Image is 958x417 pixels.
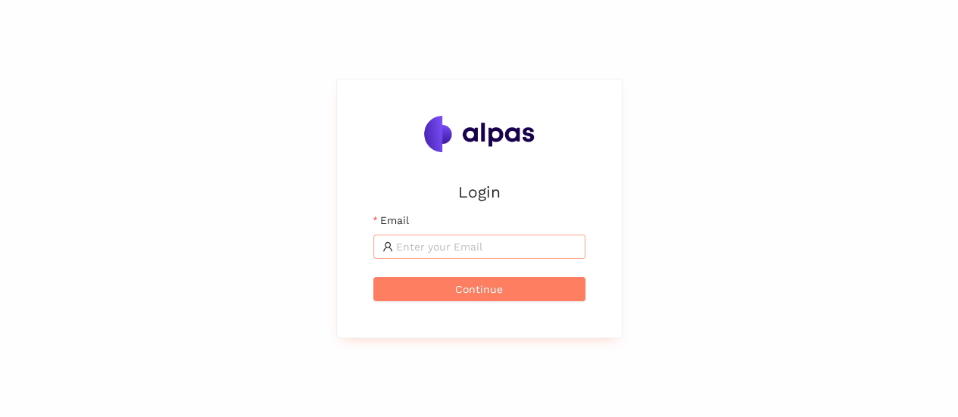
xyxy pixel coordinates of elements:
span: Continue [455,281,503,297]
button: Continue [373,277,585,301]
label: Email [373,212,409,229]
span: user [382,241,393,252]
input: Email [396,238,576,255]
img: Alpas.ai Logo [424,116,535,152]
h2: Login [373,179,585,204]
